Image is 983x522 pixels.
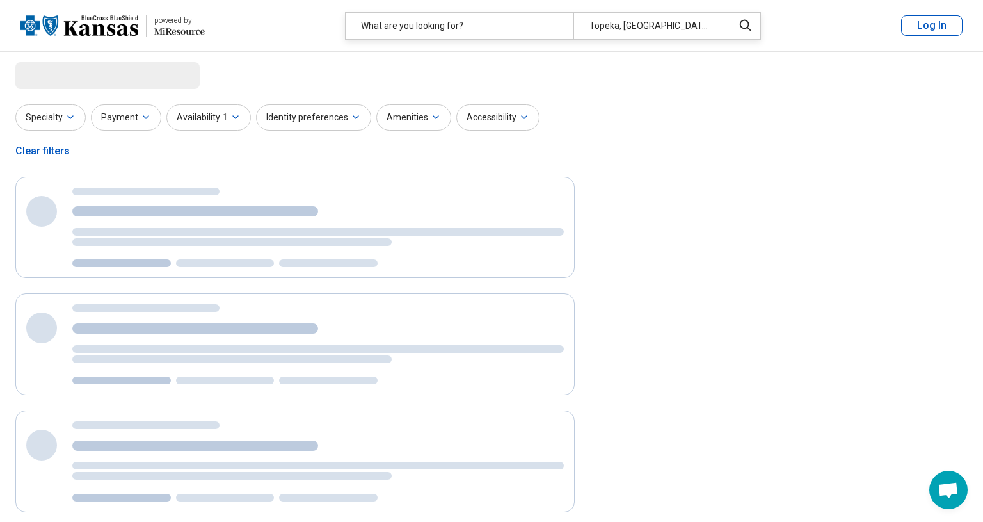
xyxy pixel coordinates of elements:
[223,111,228,124] span: 1
[15,62,123,88] span: Loading...
[15,104,86,131] button: Specialty
[256,104,371,131] button: Identity preferences
[573,13,725,39] div: Topeka, [GEOGRAPHIC_DATA]
[929,471,968,509] div: Open chat
[20,10,138,41] img: Blue Cross Blue Shield Kansas
[20,10,205,41] a: Blue Cross Blue Shield Kansaspowered by
[154,15,205,26] div: powered by
[456,104,539,131] button: Accessibility
[346,13,573,39] div: What are you looking for?
[376,104,451,131] button: Amenities
[15,136,70,167] div: Clear filters
[166,104,251,131] button: Availability1
[901,15,963,36] button: Log In
[91,104,161,131] button: Payment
